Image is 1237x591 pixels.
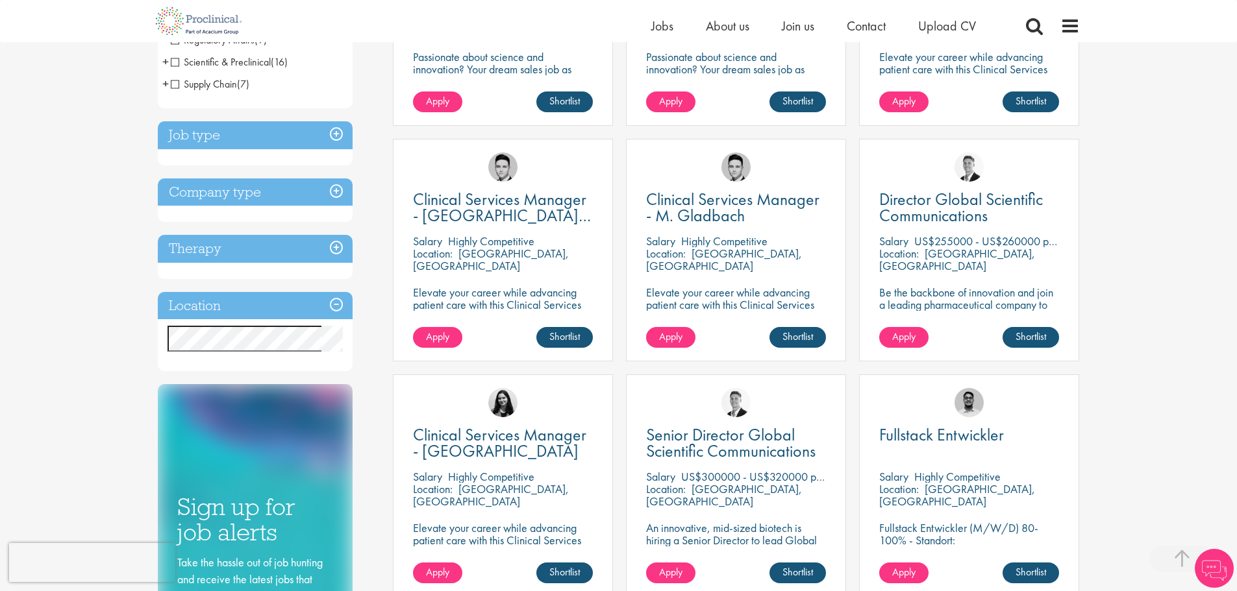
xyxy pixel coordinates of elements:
[413,522,593,571] p: Elevate your career while advancing patient care with this Clinical Services Manager position wit...
[914,469,1001,484] p: Highly Competitive
[879,246,919,261] span: Location:
[158,178,353,206] div: Company type
[413,91,462,112] a: Apply
[413,427,593,459] a: Clinical Services Manager - [GEOGRAPHIC_DATA]
[879,188,1043,226] span: Director Global Scientific Communications
[646,481,686,496] span: Location:
[892,330,916,343] span: Apply
[646,424,816,462] span: Senior Director Global Scientific Communications
[9,543,175,582] iframe: reCAPTCHA
[879,522,1059,583] p: Fullstack Entwickler (M/W/D) 80-100% - Standort: [GEOGRAPHIC_DATA], [GEOGRAPHIC_DATA] - Arbeitsze...
[426,330,449,343] span: Apply
[646,522,826,571] p: An innovative, mid-sized biotech is hiring a Senior Director to lead Global Scientific Communicat...
[646,246,686,261] span: Location:
[955,152,984,182] img: George Watson
[1003,91,1059,112] a: Shortlist
[488,152,518,182] img: Connor Lynes
[721,152,751,182] img: Connor Lynes
[646,481,802,509] p: [GEOGRAPHIC_DATA], [GEOGRAPHIC_DATA]
[646,327,695,348] a: Apply
[162,74,169,93] span: +
[413,191,593,224] a: Clinical Services Manager - [GEOGRAPHIC_DATA], [GEOGRAPHIC_DATA], [GEOGRAPHIC_DATA]
[681,234,768,248] p: Highly Competitive
[426,94,449,108] span: Apply
[488,388,518,417] img: Indre Stankeviciute
[413,562,462,583] a: Apply
[879,427,1059,443] a: Fullstack Entwickler
[879,246,1035,273] p: [GEOGRAPHIC_DATA], [GEOGRAPHIC_DATA]
[659,94,682,108] span: Apply
[536,327,593,348] a: Shortlist
[879,91,929,112] a: Apply
[158,292,353,320] h3: Location
[955,388,984,417] img: Timothy Deschamps
[646,51,826,88] p: Passionate about science and innovation? Your dream sales job as Territory Manager awaits!
[892,94,916,108] span: Apply
[879,562,929,583] a: Apply
[659,565,682,579] span: Apply
[536,91,593,112] a: Shortlist
[171,55,271,69] span: Scientific & Preclinical
[879,481,919,496] span: Location:
[879,286,1059,348] p: Be the backbone of innovation and join a leading pharmaceutical company to help keep life-changin...
[847,18,886,34] a: Contact
[448,469,534,484] p: Highly Competitive
[413,188,591,259] span: Clinical Services Manager - [GEOGRAPHIC_DATA], [GEOGRAPHIC_DATA], [GEOGRAPHIC_DATA]
[646,286,826,335] p: Elevate your career while advancing patient care with this Clinical Services Manager position wit...
[646,427,826,459] a: Senior Director Global Scientific Communications
[1195,549,1234,588] img: Chatbot
[706,18,749,34] a: About us
[879,327,929,348] a: Apply
[1003,562,1059,583] a: Shortlist
[413,481,569,509] p: [GEOGRAPHIC_DATA], [GEOGRAPHIC_DATA]
[413,469,442,484] span: Salary
[914,234,1219,248] p: US$255000 - US$260000 per annum + Highly Competitive Salary
[646,246,802,273] p: [GEOGRAPHIC_DATA], [GEOGRAPHIC_DATA]
[413,51,593,88] p: Passionate about science and innovation? Your dream sales job as Territory Manager awaits!
[237,77,249,91] span: (7)
[721,388,751,417] img: George Watson
[681,469,986,484] p: US$300000 - US$320000 per annum + Highly Competitive Salary
[413,327,462,348] a: Apply
[171,55,288,69] span: Scientific & Preclinical
[659,330,682,343] span: Apply
[413,234,442,248] span: Salary
[413,424,586,462] span: Clinical Services Manager - [GEOGRAPHIC_DATA]
[1003,327,1059,348] a: Shortlist
[782,18,814,34] a: Join us
[892,565,916,579] span: Apply
[426,565,449,579] span: Apply
[162,52,169,71] span: +
[769,91,826,112] a: Shortlist
[646,191,826,224] a: Clinical Services Manager - M. Gladbach
[177,494,333,544] h3: Sign up for job alerts
[413,481,453,496] span: Location:
[879,234,908,248] span: Salary
[158,235,353,263] h3: Therapy
[171,77,237,91] span: Supply Chain
[879,424,1004,446] span: Fullstack Entwickler
[158,121,353,149] h3: Job type
[769,327,826,348] a: Shortlist
[769,562,826,583] a: Shortlist
[536,562,593,583] a: Shortlist
[646,562,695,583] a: Apply
[879,481,1035,509] p: [GEOGRAPHIC_DATA], [GEOGRAPHIC_DATA]
[646,188,819,226] span: Clinical Services Manager - M. Gladbach
[918,18,976,34] a: Upload CV
[448,234,534,248] p: Highly Competitive
[651,18,673,34] a: Jobs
